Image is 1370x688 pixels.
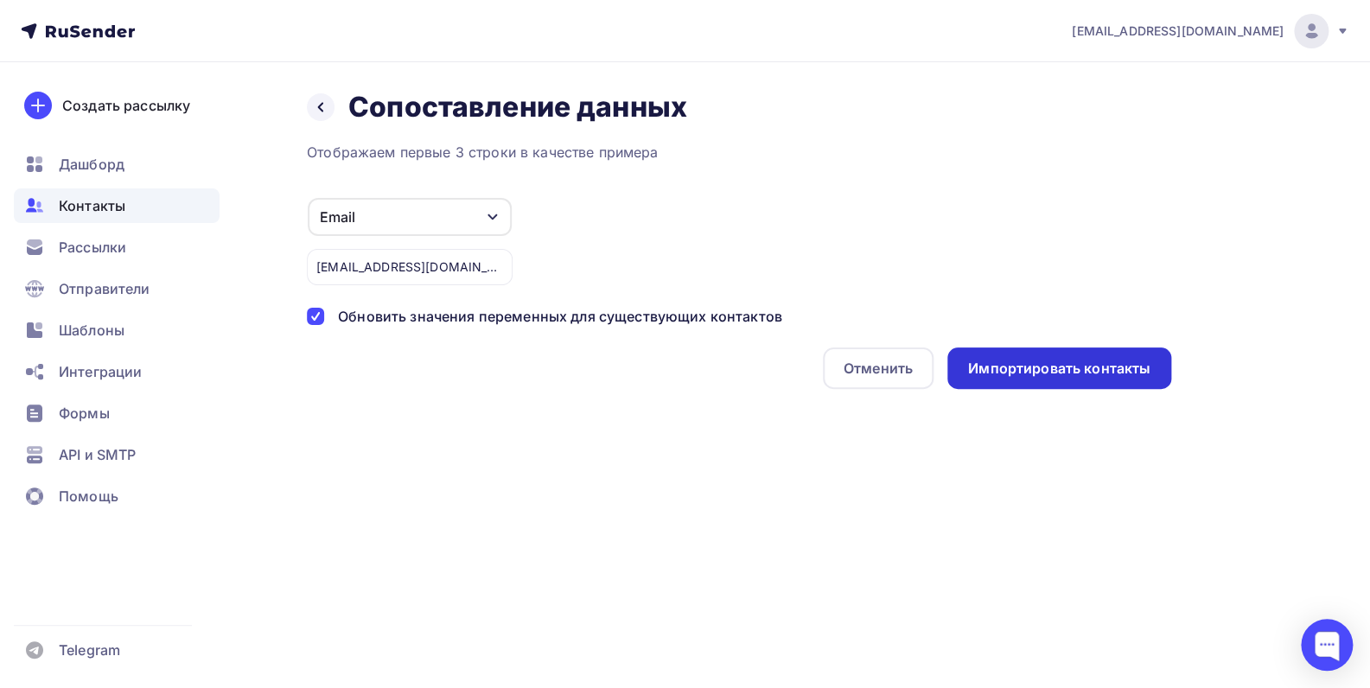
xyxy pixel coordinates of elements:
[59,278,150,299] span: Отправители
[14,313,220,347] a: Шаблоны
[59,154,124,175] span: Дашборд
[59,320,124,341] span: Шаблоны
[14,396,220,430] a: Формы
[307,249,513,285] div: [EMAIL_ADDRESS][DOMAIN_NAME]
[1072,22,1284,40] span: [EMAIL_ADDRESS][DOMAIN_NAME]
[1072,14,1349,48] a: [EMAIL_ADDRESS][DOMAIN_NAME]
[59,237,126,258] span: Рассылки
[14,230,220,264] a: Рассылки
[59,195,125,216] span: Контакты
[14,271,220,306] a: Отправители
[59,444,136,465] span: API и SMTP
[338,306,782,327] div: Обновить значения переменных для существующих контактов
[968,359,1150,379] div: Импортировать контакты
[59,486,118,506] span: Помощь
[320,207,355,227] div: Email
[59,640,120,660] span: Telegram
[59,361,142,382] span: Интеграции
[844,358,913,379] div: Отменить
[14,188,220,223] a: Контакты
[307,197,513,237] button: Email
[62,95,190,116] div: Создать рассылку
[307,142,1171,162] div: Отображаем первые 3 строки в качестве примера
[14,147,220,182] a: Дашборд
[348,90,687,124] h2: Сопоставление данных
[59,403,110,424] span: Формы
